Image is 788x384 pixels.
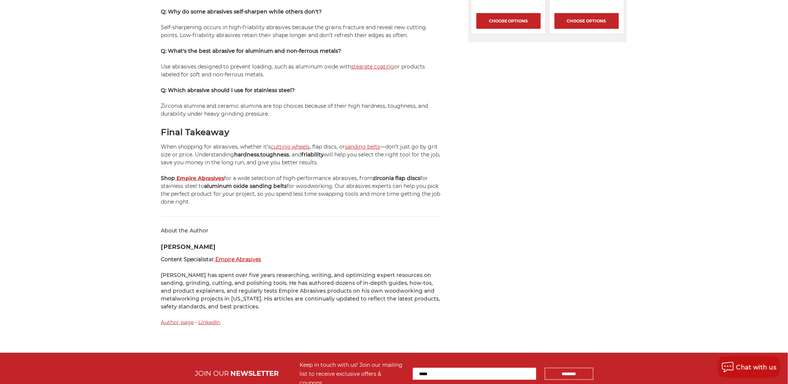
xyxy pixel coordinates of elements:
a: Author page [161,319,194,326]
p: at [161,256,442,263]
span: —don’t just go by grit size or price. Understanding [161,143,438,158]
b: Q: Why do some abrasives self-sharpen while others don't? [161,8,322,15]
span: , flap discs, or [310,143,345,150]
b: hardness [234,151,260,158]
span: for stainless steel to [161,175,428,189]
span: Content Specialist [161,256,209,263]
span: Zirconia alumina and ceramic alumina are top choices because of their high hardness, toughness, a... [161,103,428,117]
span: for woodworking. Our abrasives experts can help you pick the perfect product for your project, so... [161,183,441,205]
a: sanding belts [345,143,380,150]
b: zirconia flap discs [373,175,421,182]
span: When shopping for abrasives, whether it’s [161,143,271,150]
span: Empire Abrasives [216,256,261,263]
span: · [196,319,197,326]
span: Chat with us [736,364,777,371]
b: Empire Abrasives [177,175,224,182]
b: friability [302,151,324,158]
a: Empire Abrasives [214,256,261,263]
p: About the Author [161,227,442,235]
p: [PERSON_NAME] has spent over five years researching, writing, and optimizing expert resources on ... [161,271,442,311]
b: aluminum oxide sanding belts [205,183,287,189]
span: Use abrasives designed to prevent loading, such as aluminum oxide with [161,63,352,70]
b: toughness [261,151,289,158]
span: will help you select the right tool for the job, save you money in the long run, and give you bet... [161,151,441,166]
a: Choose Options [555,13,619,29]
span: for a wide selection of high-performance abrasives, from [224,175,373,182]
a: stearate coating [352,63,395,70]
b: Final Takeaway [161,127,230,137]
span: NEWSLETTER [230,369,279,378]
a: cutting wheels [271,143,310,150]
b: Shop [161,175,175,182]
span: , and [289,151,302,158]
b: Q: What's the best abrasive for aluminum and non-ferrous metals? [161,48,341,54]
a: Choose Options [476,13,541,29]
span: JOIN OUR [195,369,229,378]
div: About the author [161,216,442,326]
h3: [PERSON_NAME] [161,243,442,252]
a: LinkedIn [199,319,221,326]
a: Empire Abrasives [175,175,224,182]
span: Self-sharpening occurs in high-friability abrasives because the grains fracture and reveal new cu... [161,24,426,39]
button: Chat with us [718,356,781,378]
b: Q: Which abrasive should I use for stainless steel? [161,87,295,94]
span: , [260,151,261,158]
